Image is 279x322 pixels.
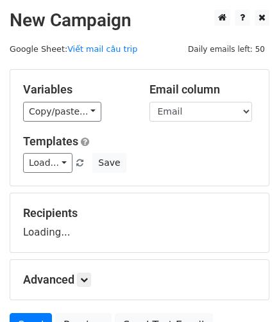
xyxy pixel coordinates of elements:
[23,273,256,287] h5: Advanced
[149,83,257,97] h5: Email column
[23,153,72,173] a: Load...
[67,44,137,54] a: Viết mail câu trip
[183,42,269,56] span: Daily emails left: 50
[10,44,137,54] small: Google Sheet:
[183,44,269,54] a: Daily emails left: 50
[92,153,126,173] button: Save
[10,10,269,31] h2: New Campaign
[23,206,256,220] h5: Recipients
[23,134,78,148] a: Templates
[23,206,256,239] div: Loading...
[23,102,101,122] a: Copy/paste...
[23,83,130,97] h5: Variables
